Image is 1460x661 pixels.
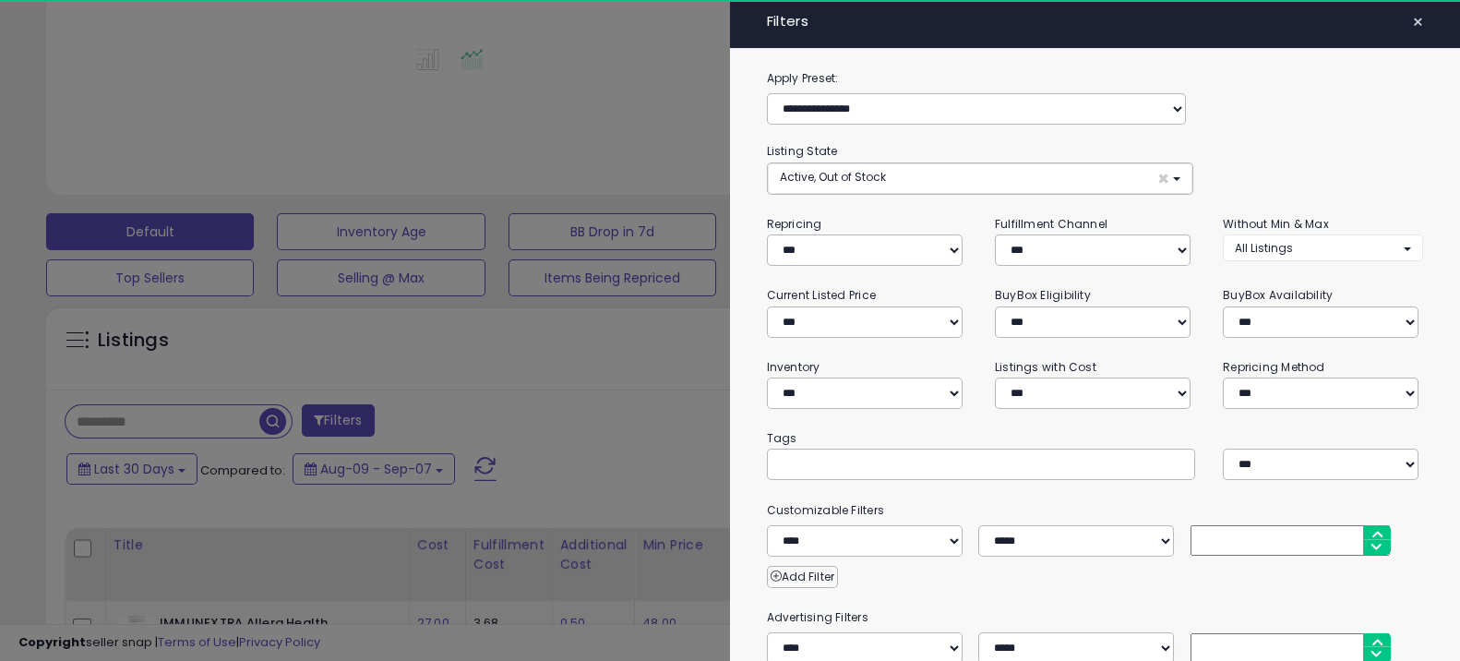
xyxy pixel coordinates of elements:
small: Without Min & Max [1223,216,1329,232]
small: Listing State [767,143,838,159]
span: All Listings [1235,240,1293,256]
label: Apply Preset: [753,68,1438,89]
span: × [1157,169,1169,188]
small: Inventory [767,359,820,375]
small: Repricing [767,216,822,232]
small: BuyBox Eligibility [995,287,1091,303]
small: Tags [753,428,1438,449]
small: Fulfillment Channel [995,216,1107,232]
small: Repricing Method [1223,359,1325,375]
small: Current Listed Price [767,287,876,303]
button: Active, Out of Stock × [768,163,1193,194]
span: × [1411,9,1423,35]
h4: Filters [767,14,1424,30]
button: × [1404,9,1430,35]
small: Advertising Filters [753,607,1438,628]
button: All Listings [1223,234,1423,261]
span: Active, Out of Stock [780,169,886,185]
button: Add Filter [767,566,838,588]
small: Customizable Filters [753,500,1438,521]
small: BuyBox Availability [1223,287,1333,303]
small: Listings with Cost [995,359,1096,375]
